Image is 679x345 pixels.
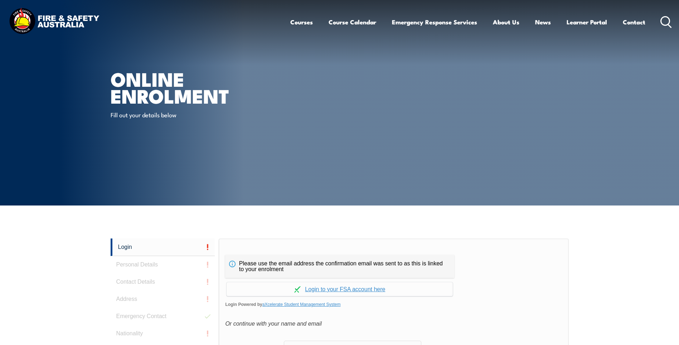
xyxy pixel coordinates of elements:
[225,255,454,278] div: Please use the email address the confirmation email was sent to as this is linked to your enrolment
[290,13,313,32] a: Courses
[535,13,551,32] a: News
[567,13,607,32] a: Learner Portal
[392,13,477,32] a: Emergency Response Services
[262,302,341,307] a: aXcelerate Student Management System
[111,238,215,256] a: Login
[294,286,301,293] img: Log in withaxcelerate
[329,13,376,32] a: Course Calendar
[111,110,241,119] p: Fill out your details below
[225,318,562,329] div: Or continue with your name and email
[623,13,645,32] a: Contact
[493,13,519,32] a: About Us
[111,70,287,104] h1: Online Enrolment
[225,299,562,310] span: Login Powered by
